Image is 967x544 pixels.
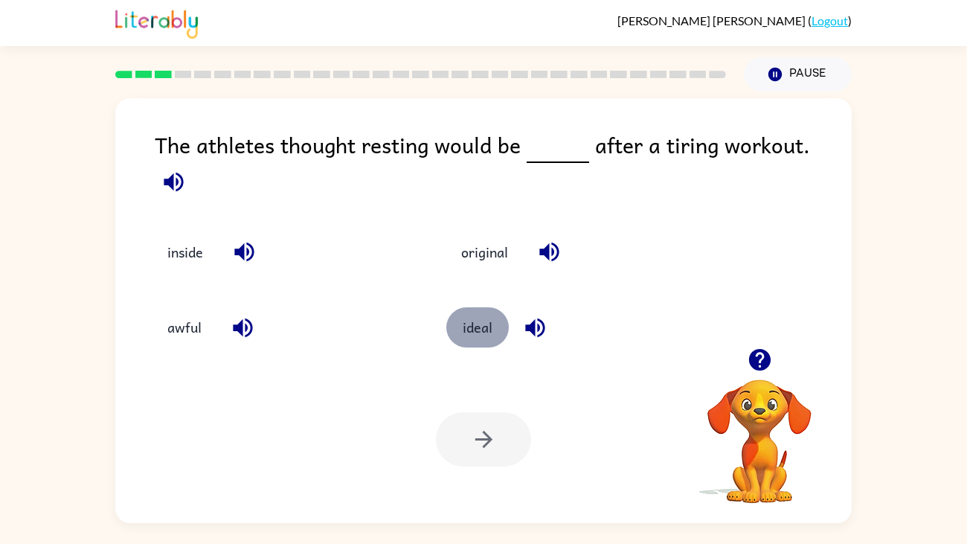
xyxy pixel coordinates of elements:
[152,232,218,272] button: inside
[744,57,852,92] button: Pause
[155,128,852,202] div: The athletes thought resting would be after a tiring workout.
[446,232,523,272] button: original
[617,13,808,28] span: [PERSON_NAME] [PERSON_NAME]
[617,13,852,28] div: ( )
[446,307,509,348] button: ideal
[685,356,834,505] video: Your browser must support playing .mp4 files to use Literably. Please try using another browser.
[812,13,848,28] a: Logout
[152,307,216,348] button: awful
[115,6,198,39] img: Literably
